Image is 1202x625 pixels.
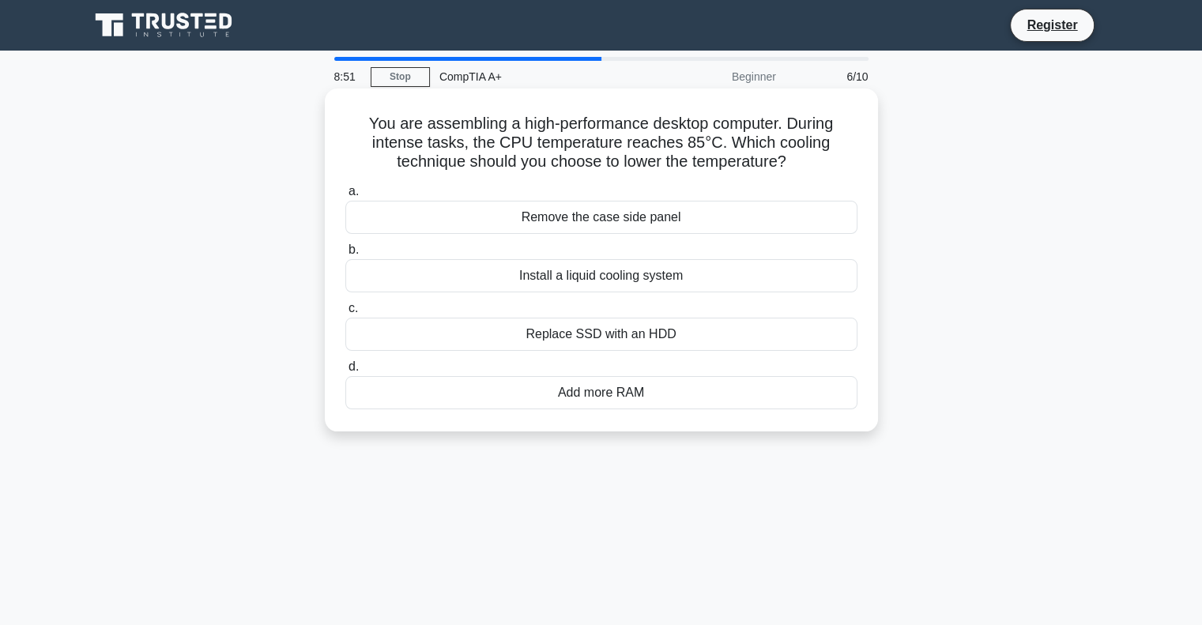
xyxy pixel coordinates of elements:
span: b. [349,243,359,256]
h5: You are assembling a high-performance desktop computer. During intense tasks, the CPU temperature... [344,114,859,172]
div: CompTIA A+ [430,61,647,92]
div: 6/10 [786,61,878,92]
div: Add more RAM [345,376,857,409]
span: d. [349,360,359,373]
div: Beginner [647,61,786,92]
div: Remove the case side panel [345,201,857,234]
a: Stop [371,67,430,87]
div: 8:51 [325,61,371,92]
a: Register [1017,15,1087,35]
span: a. [349,184,359,198]
span: c. [349,301,358,314]
div: Replace SSD with an HDD [345,318,857,351]
div: Install a liquid cooling system [345,259,857,292]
